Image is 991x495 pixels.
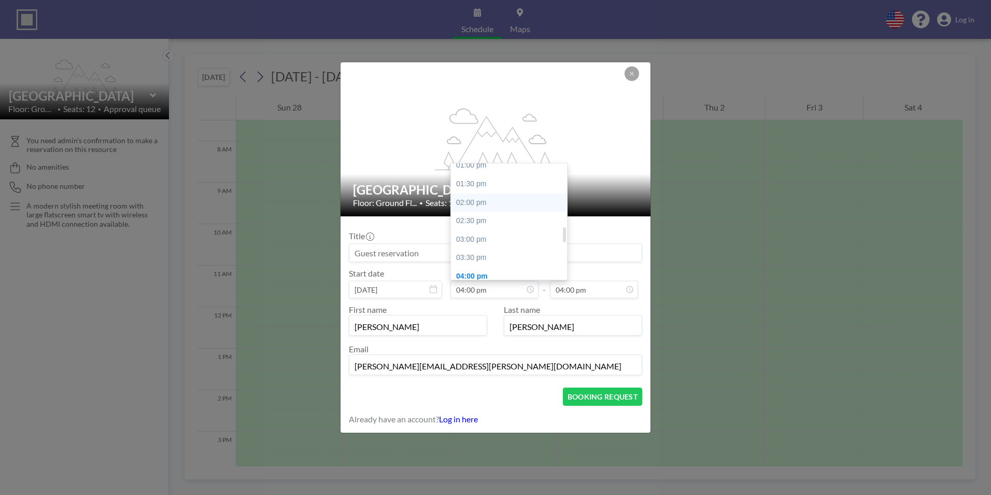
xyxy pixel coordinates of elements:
[451,212,572,230] div: 02:30 pm
[349,357,642,375] input: Email
[504,305,540,314] label: Last name
[349,414,439,424] span: Already have an account?
[349,231,373,241] label: Title
[504,318,642,335] input: Last name
[451,267,572,286] div: 04:00 pm
[349,318,487,335] input: First name
[451,156,572,175] div: 01:00 pm
[419,199,423,207] span: •
[426,198,458,208] span: Seats: 12
[439,414,478,424] a: Log in here
[451,194,572,212] div: 02:00 pm
[451,249,572,267] div: 03:30 pm
[349,244,642,262] input: Guest reservation
[563,388,642,406] button: BOOKING REQUEST
[543,272,546,295] span: -
[349,344,369,354] label: Email
[353,198,417,208] span: Floor: Ground Fl...
[451,230,572,249] div: 03:00 pm
[353,182,639,198] h2: [GEOGRAPHIC_DATA]
[349,305,387,314] label: First name
[349,268,384,279] label: Start date
[451,175,572,194] div: 01:30 pm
